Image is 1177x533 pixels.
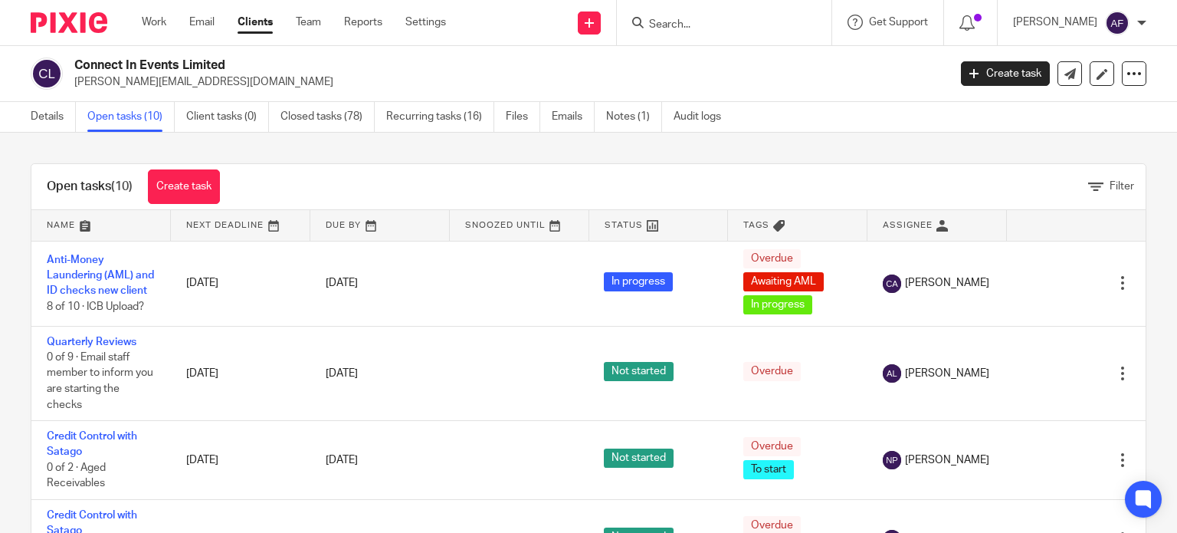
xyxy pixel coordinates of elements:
[1110,181,1134,192] span: Filter
[74,74,938,90] p: [PERSON_NAME][EMAIL_ADDRESS][DOMAIN_NAME]
[743,460,794,479] span: To start
[47,301,144,312] span: 8 of 10 · ICB Upload?
[604,362,674,381] span: Not started
[47,179,133,195] h1: Open tasks
[961,61,1050,86] a: Create task
[47,337,136,347] a: Quarterly Reviews
[1013,15,1097,30] p: [PERSON_NAME]
[606,102,662,132] a: Notes (1)
[1105,11,1129,35] img: svg%3E
[506,102,540,132] a: Files
[47,255,154,297] a: Anti-Money Laundering (AML) and ID checks new client
[648,18,785,32] input: Search
[171,326,310,421] td: [DATE]
[674,102,733,132] a: Audit logs
[189,15,215,30] a: Email
[386,102,494,132] a: Recurring tasks (16)
[743,249,801,268] span: Overdue
[171,421,310,500] td: [DATE]
[604,272,673,291] span: In progress
[142,15,166,30] a: Work
[605,221,643,229] span: Status
[47,352,153,410] span: 0 of 9 · Email staff member to inform you are starting the checks
[238,15,273,30] a: Clients
[326,368,358,379] span: [DATE]
[743,295,812,314] span: In progress
[465,221,546,229] span: Snoozed Until
[280,102,375,132] a: Closed tasks (78)
[905,275,989,291] span: [PERSON_NAME]
[326,455,358,466] span: [DATE]
[171,241,310,326] td: [DATE]
[296,15,321,30] a: Team
[869,17,928,28] span: Get Support
[604,449,674,468] span: Not started
[905,366,989,381] span: [PERSON_NAME]
[883,275,901,293] img: svg%3E
[743,362,801,381] span: Overdue
[148,169,220,204] a: Create task
[87,102,175,132] a: Open tasks (10)
[905,452,989,468] span: [PERSON_NAME]
[186,102,269,132] a: Client tasks (0)
[743,221,769,229] span: Tags
[31,58,63,90] img: svg%3E
[405,15,446,30] a: Settings
[344,15,382,30] a: Reports
[883,451,901,469] img: svg%3E
[326,278,358,288] span: [DATE]
[31,102,76,132] a: Details
[111,180,133,192] span: (10)
[743,437,801,456] span: Overdue
[883,364,901,383] img: svg%3E
[74,58,766,74] h2: Connect In Events Limited
[47,431,137,457] a: Credit Control with Satago
[47,462,106,489] span: 0 of 2 · Aged Receivables
[31,12,107,33] img: Pixie
[552,102,595,132] a: Emails
[743,272,824,291] span: Awaiting AML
